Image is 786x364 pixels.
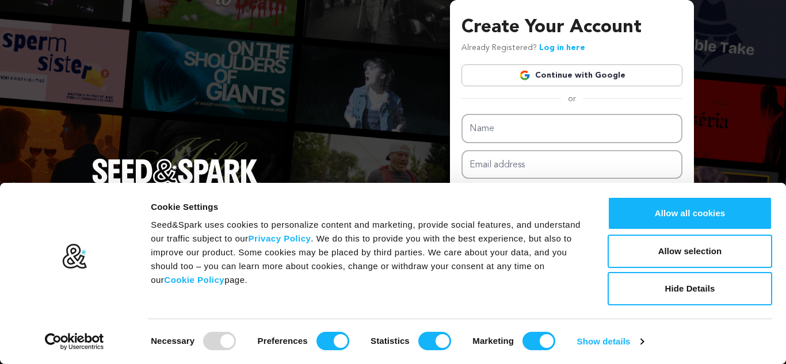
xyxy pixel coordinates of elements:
button: Hide Details [608,272,772,305]
a: Seed&Spark Homepage [92,159,258,207]
a: Privacy Policy [249,233,311,243]
strong: Statistics [371,336,410,346]
img: logo [62,243,87,270]
div: Cookie Settings [151,200,582,214]
button: Allow all cookies [608,197,772,230]
input: Email address [461,150,682,179]
strong: Preferences [258,336,308,346]
input: Name [461,114,682,143]
h3: Create Your Account [461,14,682,41]
button: Allow selection [608,235,772,268]
div: Seed&Spark uses cookies to personalize content and marketing, provide social features, and unders... [151,218,582,287]
a: Cookie Policy [164,275,224,285]
strong: Necessary [151,336,194,346]
span: or [561,93,583,105]
p: Already Registered? [461,41,585,55]
strong: Marketing [472,336,514,346]
a: Continue with Google [461,64,682,86]
a: Show details [577,333,644,350]
img: Google logo [519,70,531,81]
a: Usercentrics Cookiebot - opens in a new window [24,333,125,350]
a: Log in here [539,44,585,52]
img: Seed&Spark Logo [92,159,258,184]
